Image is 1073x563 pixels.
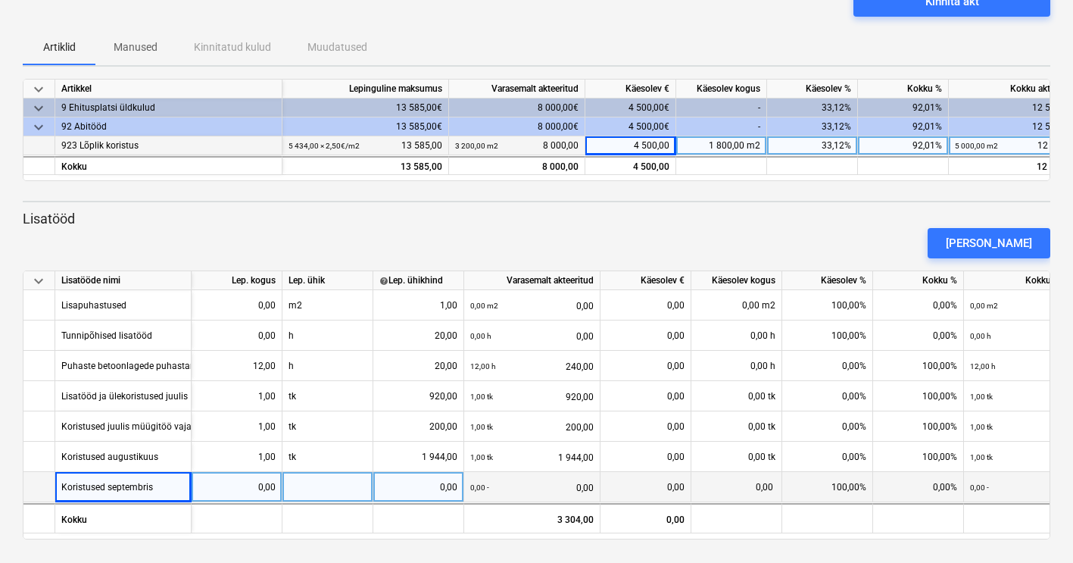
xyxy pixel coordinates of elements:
[379,381,457,411] div: 920,00
[585,80,676,99] div: Käesolev €
[30,99,48,117] span: keyboard_arrow_down
[691,351,782,381] div: 0,00 h
[873,472,964,502] div: 0,00%
[928,228,1050,258] button: [PERSON_NAME]
[691,271,782,290] div: Käesolev kogus
[289,142,360,150] small: 5 434,00 × 2,50€ / m2
[55,156,282,175] div: Kokku
[470,381,594,412] div: 920,00
[600,503,691,533] div: 0,00
[782,290,873,321] div: 100,00%
[470,351,594,382] div: 240,00
[691,290,782,321] div: 0,00 m2
[379,271,457,290] div: Lep. ühikhind
[782,271,873,290] div: Käesolev %
[607,290,685,321] div: 0,00
[782,472,873,502] div: 100,00%
[470,362,496,371] small: 12,00 h
[470,483,489,492] small: 0,00 -
[379,442,457,472] div: 1 944,00
[61,290,126,320] div: Lisapuhastused
[41,39,77,55] p: Artiklid
[61,99,276,117] div: 9 Ehitusplatsi üldkulud
[607,321,685,351] div: 0,00
[282,442,373,472] div: tk
[970,393,993,401] small: 1,00 tk
[858,80,949,99] div: Kokku %
[198,472,276,502] div: 0,00
[873,321,964,351] div: 0,00%
[607,411,685,442] div: 0,00
[282,99,449,117] div: 13 585,00€
[585,99,676,117] div: 4 500,00€
[970,423,993,431] small: 1,00 tk
[970,453,993,461] small: 1,00 tk
[607,351,685,381] div: 0,00
[946,233,1032,253] div: [PERSON_NAME]
[470,411,594,443] div: 200,00
[61,117,276,136] div: 92 Abitööd
[470,453,493,461] small: 1,00 tk
[470,393,493,401] small: 1,00 tk
[676,117,767,136] div: -
[607,442,685,472] div: 0,00
[970,332,991,340] small: 0,00 h
[470,423,493,431] small: 1,00 tk
[114,39,158,55] p: Manused
[691,442,782,472] div: 0,00 tk
[873,290,964,321] div: 0,00%
[449,117,585,136] div: 8 000,00€
[873,351,964,381] div: 100,00%
[61,351,211,380] div: Puhaste betoonlagede puhastamine
[470,290,594,321] div: 0,00
[970,362,996,371] small: 12,00 h
[289,158,442,177] div: 13 585,00
[379,472,457,502] div: 0,00
[691,411,782,442] div: 0,00 tk
[379,411,457,442] div: 200,00
[676,80,767,99] div: Käesolev kogus
[858,99,949,117] div: 92,01%
[198,442,276,472] div: 1,00
[55,80,282,99] div: Artikkel
[282,290,373,321] div: m2
[470,472,594,503] div: 0,00
[782,321,873,351] div: 100,00%
[858,117,949,136] div: 92,01%
[767,117,858,136] div: 33,12%
[61,321,152,350] div: Tunnipõhised lisatööd
[873,381,964,411] div: 100,00%
[782,411,873,442] div: 0,00%
[676,99,767,117] div: -
[379,351,457,381] div: 20,00
[61,442,158,471] div: Koristused augustikuus
[282,271,373,290] div: Lep. ühik
[858,136,949,155] div: 92,01%
[379,290,457,321] div: 1,00
[470,302,498,310] small: 0,00 m2
[198,321,276,351] div: 0,00
[198,381,276,411] div: 1,00
[455,136,579,155] div: 8 000,00
[455,142,498,150] small: 3 200,00 m2
[282,411,373,442] div: tk
[198,290,276,321] div: 0,00
[379,276,388,285] span: help
[455,158,579,177] div: 8 000,00
[198,351,276,381] div: 12,00
[767,136,858,155] div: 33,12%
[873,442,964,472] div: 100,00%
[61,136,276,155] div: 923 Lõplik koristus
[873,271,964,290] div: Kokku %
[470,321,594,352] div: 0,00
[379,321,457,351] div: 20,00
[23,210,1050,228] p: Lisatööd
[449,80,585,99] div: Varasemalt akteeritud
[585,136,676,155] div: 4 500,00
[192,271,282,290] div: Lep. kogus
[782,351,873,381] div: 0,00%
[282,80,449,99] div: Lepinguline maksumus
[585,117,676,136] div: 4 500,00€
[691,381,782,411] div: 0,00 tk
[289,136,442,155] div: 13 585,00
